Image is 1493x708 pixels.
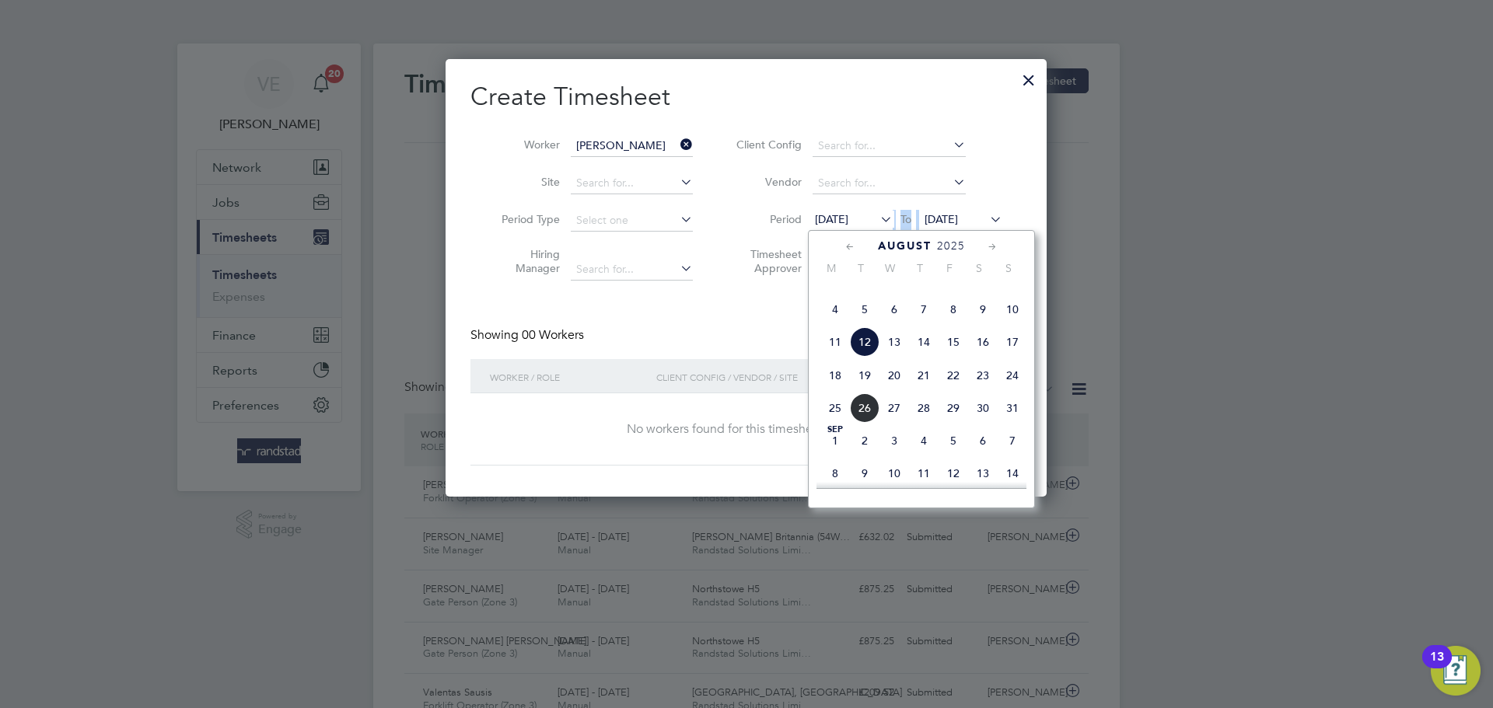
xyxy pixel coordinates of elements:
label: Hiring Manager [490,247,560,275]
label: Client Config [732,138,802,152]
span: 23 [968,361,998,390]
span: 14 [998,459,1027,488]
input: Search for... [813,173,966,194]
span: 2025 [937,239,965,253]
span: 7 [998,426,1027,455]
span: 13 [968,459,998,488]
h2: Create Timesheet [470,81,1022,113]
div: Worker / Role [486,359,652,395]
span: 5 [850,295,879,324]
span: 4 [909,426,939,455]
span: 6 [968,426,998,455]
span: [DATE] [815,212,848,226]
span: S [964,261,994,275]
span: 25 [820,393,850,423]
span: S [994,261,1023,275]
span: 8 [939,295,968,324]
span: 18 [820,361,850,390]
span: 29 [939,393,968,423]
span: 14 [909,327,939,357]
label: Timesheet Approver [732,247,802,275]
span: W [876,261,905,275]
div: No workers found for this timesheet period. [486,421,1006,438]
span: 19 [850,361,879,390]
span: 11 [820,327,850,357]
span: 10 [879,459,909,488]
label: Vendor [732,175,802,189]
input: Search for... [571,173,693,194]
input: Search for... [813,135,966,157]
span: T [846,261,876,275]
span: 9 [850,459,879,488]
span: 00 Workers [522,327,584,343]
span: 12 [850,327,879,357]
input: Search for... [571,135,693,157]
span: 12 [939,459,968,488]
span: 27 [879,393,909,423]
input: Select one [571,210,693,232]
span: 10 [998,295,1027,324]
input: Search for... [571,259,693,281]
span: 11 [909,459,939,488]
span: 5 [939,426,968,455]
div: Showing [470,327,587,344]
span: To [896,209,916,229]
span: [DATE] [925,212,958,226]
span: 16 [968,327,998,357]
span: 24 [998,361,1027,390]
span: 31 [998,393,1027,423]
label: Period Type [490,212,560,226]
span: 13 [879,327,909,357]
span: 17 [998,327,1027,357]
span: 7 [909,295,939,324]
span: 4 [820,295,850,324]
button: Open Resource Center, 13 new notifications [1431,646,1481,696]
span: T [905,261,935,275]
span: 3 [879,426,909,455]
span: 28 [909,393,939,423]
span: F [935,261,964,275]
span: 9 [968,295,998,324]
span: 1 [820,426,850,455]
span: 26 [850,393,879,423]
span: M [816,261,846,275]
span: 15 [939,327,968,357]
span: 20 [879,361,909,390]
label: Site [490,175,560,189]
span: 22 [939,361,968,390]
label: Period [732,212,802,226]
span: 21 [909,361,939,390]
span: 6 [879,295,909,324]
span: Sep [820,426,850,434]
span: 2 [850,426,879,455]
span: 8 [820,459,850,488]
div: Client Config / Vendor / Site [652,359,902,395]
span: 30 [968,393,998,423]
label: Worker [490,138,560,152]
div: 13 [1430,657,1444,677]
span: August [878,239,932,253]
